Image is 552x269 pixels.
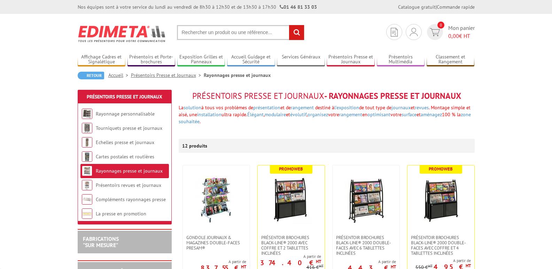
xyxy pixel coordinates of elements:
[291,104,314,111] a: rangement
[315,104,429,111] span: destiné à de tout type de et .
[184,104,201,111] a: solution
[82,109,92,119] img: Rayonnage personnalisable
[334,104,359,111] a: l’exposition
[179,111,471,125] font: en
[421,111,442,118] a: aménagez
[415,104,429,111] a: revues
[96,139,154,145] a: Echelles presse et journaux
[410,28,418,36] img: devis rapide
[277,54,325,65] a: Services Généraux
[411,235,471,256] span: Présentoir brochures Black-Line® 2000 double-faces avec coffre et 4 tablettes inclinées
[131,72,204,78] a: Présentoirs Presse et Journaux
[78,21,166,47] img: Edimeta
[448,32,475,40] span: € HT
[127,54,176,65] a: Présentoirs et Porte-brochures
[192,90,324,101] span: Présentoirs Presse et Journaux
[461,111,471,118] a: zone
[279,166,303,172] b: Promoweb
[342,176,390,224] img: Présentoir brochures Black-Line® 2000 double-faces avec 6 tablettes inclinées
[177,54,225,65] a: Exposition Grilles et Panneaux
[348,259,396,264] span: A partir de
[179,104,471,125] span: Montage simple et aisé, une
[82,208,92,219] img: La presse en promotion
[437,4,475,10] a: Commande rapide
[290,111,306,118] a: évolutif
[186,235,246,251] span: Gondole journaux & magazines double-faces Presam®
[448,32,459,39] span: 0,00
[437,22,444,29] span: 0
[398,3,475,10] div: |
[327,54,375,65] a: Présentoirs Presse et Journaux
[201,259,246,264] span: A partir de
[179,111,471,125] font: ,
[179,111,471,125] font: votre
[78,3,317,10] div: Nos équipes sont à votre service du lundi au vendredi de 8h30 à 12h30 et de 13h30 à 17h30
[179,104,471,125] font: et de
[192,176,241,224] img: Gondole journaux & magazines double-faces Presam®
[367,111,390,118] a: optimisant
[265,111,286,118] a: modulaire
[78,54,126,65] a: Affichage Cadres et Signalétique
[82,166,92,176] img: Rayonnages presse et journaux
[96,125,162,131] a: Tourniquets presse et journaux
[96,211,146,217] a: La presse en promotion
[201,104,253,111] font: à tous vos problèmes de
[179,111,471,125] font: ultra rapide.
[427,54,475,65] a: Classement et Rangement
[253,104,280,111] a: présentation
[177,25,304,40] input: Rechercher un produit ou une référence...
[96,111,155,117] a: Rayonnage personnalisable
[339,111,362,118] a: rangement
[179,104,253,111] span: La
[430,28,440,36] img: devis rapide
[333,235,399,256] a: Présentoir brochures Black-Line® 2000 double-faces avec 6 tablettes inclinées
[82,137,92,148] img: Echelles presse et journaux
[391,104,411,111] span: journaux
[247,111,264,118] a: Élégant
[280,4,317,10] strong: 01 46 81 33 03
[391,28,398,37] img: devis rapide
[289,25,304,40] input: rechercher
[466,263,471,269] sup: HT
[227,54,275,65] a: Accueil Guidage et Sécurité
[398,4,436,10] a: Catalogue gratuit
[316,259,321,264] sup: HT
[429,166,453,172] b: Promoweb
[428,263,433,268] sup: HT
[83,235,119,248] a: FABRICATIONS"Sur Mesure"
[182,139,208,153] p: 12 produits
[179,118,200,125] a: souhaitée
[197,111,221,118] a: installation
[179,111,471,125] font: et
[308,111,328,118] a: organisez
[415,258,471,263] span: A partir de
[183,235,250,251] a: Gondole journaux & magazines double-faces Presam®
[87,94,162,100] a: Présentoirs Presse et Journaux
[402,111,417,118] a: surface
[448,24,475,40] span: Mon panier
[336,235,396,256] span: Présentoir brochures Black-Line® 2000 double-faces avec 6 tablettes inclinées
[96,182,161,188] a: Présentoirs revues et journaux
[82,123,92,133] img: Tourniquets presse et journaux
[82,180,92,190] img: Présentoirs revues et journaux
[319,263,324,268] sup: HT
[96,196,166,203] a: Compléments rayonnages presse
[179,92,475,101] h1: - Rayonnages presse et journaux
[96,168,163,174] a: Rayonnages presse et journaux
[261,235,321,256] span: Présentoir brochures Black-Line® 2000 avec coffre et 2 tablettes inclinées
